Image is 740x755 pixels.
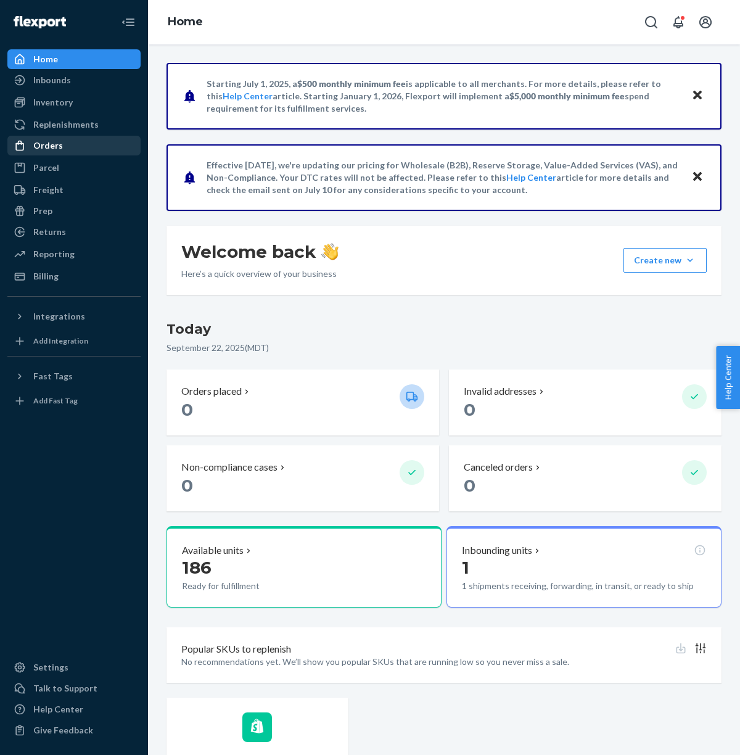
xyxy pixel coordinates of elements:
p: Canceled orders [464,460,533,474]
p: Available units [182,543,244,558]
button: Non-compliance cases 0 [166,445,439,511]
div: Give Feedback [33,724,93,736]
p: Non-compliance cases [181,460,277,474]
a: Orders [7,136,141,155]
button: Orders placed 0 [166,369,439,435]
a: Settings [7,658,141,677]
p: Ready for fulfillment [182,580,343,592]
div: Inbounds [33,74,71,86]
div: Help Center [33,703,83,716]
a: Returns [7,222,141,242]
span: 0 [181,475,193,496]
button: Close [689,87,705,105]
span: $500 monthly minimum fee [297,78,406,89]
button: Give Feedback [7,720,141,740]
button: Open notifications [666,10,691,35]
div: Add Fast Tag [33,395,78,406]
span: $5,000 monthly minimum fee [509,91,625,101]
div: Fast Tags [33,370,73,382]
p: Orders placed [181,384,242,398]
span: 186 [182,557,212,578]
button: Invalid addresses 0 [449,369,721,435]
span: 0 [181,399,193,420]
p: Starting July 1, 2025, a is applicable to all merchants. For more details, please refer to this a... [207,78,680,115]
a: Inventory [7,93,141,112]
img: hand-wave emoji [321,243,339,260]
img: Flexport logo [14,16,66,28]
button: Integrations [7,307,141,326]
a: Add Integration [7,331,141,351]
button: Help Center [716,346,740,409]
p: Here’s a quick overview of your business [181,268,339,280]
div: Add Integration [33,336,88,346]
a: Talk to Support [7,679,141,698]
span: 0 [464,475,475,496]
button: Available units186Ready for fulfillment [166,526,442,608]
div: Talk to Support [33,682,97,695]
div: Returns [33,226,66,238]
p: Effective [DATE], we're updating our pricing for Wholesale (B2B), Reserve Storage, Value-Added Se... [207,159,680,196]
h3: Today [166,320,721,339]
p: 1 shipments receiving, forwarding, in transit, or ready to ship [462,580,700,592]
div: Prep [33,205,52,217]
a: Add Fast Tag [7,391,141,411]
div: Inventory [33,96,73,109]
button: Open Search Box [639,10,664,35]
button: Open account menu [693,10,718,35]
div: Integrations [33,310,85,323]
button: Inbounding units11 shipments receiving, forwarding, in transit, or ready to ship [446,526,721,608]
a: Billing [7,266,141,286]
button: Fast Tags [7,366,141,386]
div: Reporting [33,248,75,260]
div: Parcel [33,162,59,174]
p: Invalid addresses [464,384,536,398]
div: Freight [33,184,64,196]
p: No recommendations yet. We’ll show you popular SKUs that are running low so you never miss a sale. [181,656,707,668]
a: Reporting [7,244,141,264]
a: Freight [7,180,141,200]
p: Popular SKUs to replenish [181,642,291,656]
button: Close [689,168,705,186]
a: Home [168,15,203,28]
p: September 22, 2025 ( MDT ) [166,342,721,354]
a: Help Center [506,172,556,183]
h1: Welcome back [181,241,339,263]
p: Inbounding units [462,543,532,558]
div: Settings [33,661,68,674]
span: 1 [462,557,469,578]
div: Replenishments [33,118,99,131]
a: Help Center [7,699,141,719]
div: Home [33,53,58,65]
button: Close Navigation [116,10,141,35]
button: Create new [623,248,707,273]
ol: breadcrumbs [158,4,213,40]
a: Home [7,49,141,69]
div: Orders [33,139,63,152]
button: Canceled orders 0 [449,445,721,511]
div: Billing [33,270,59,283]
a: Prep [7,201,141,221]
a: Replenishments [7,115,141,134]
a: Inbounds [7,70,141,90]
a: Help Center [223,91,273,101]
a: Parcel [7,158,141,178]
span: 0 [464,399,475,420]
